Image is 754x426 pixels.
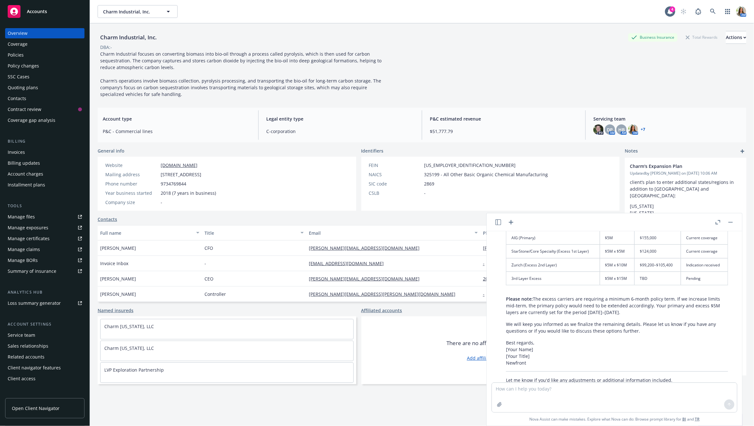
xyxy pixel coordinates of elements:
div: Company size [105,199,158,206]
td: $5M x $5M [600,245,635,258]
a: add [739,147,746,155]
span: DP [607,126,613,133]
td: TBD [635,272,681,285]
span: C-corporation [266,128,414,135]
span: General info [98,147,124,154]
div: Coverage gap analysis [8,115,55,125]
a: Sales relationships [5,341,84,351]
span: Please note: [506,296,533,302]
span: Legal entity type [266,115,414,122]
div: Website [105,162,158,169]
span: [US_EMPLOYER_IDENTIFICATION_NUMBER] [424,162,516,169]
div: Phone number [105,180,158,187]
a: Charm [US_STATE], LLC [104,345,154,351]
div: Sales relationships [8,341,48,351]
div: Quoting plans [8,83,38,93]
img: photo [628,124,638,135]
span: Updated by [PERSON_NAME] on [DATE] 10:06 AM [630,170,741,176]
div: DBA: - [100,44,112,51]
span: - [161,199,162,206]
button: Phone number [480,225,564,241]
div: CSLB [369,190,422,196]
a: Switch app [721,5,734,18]
a: Summary of insurance [5,266,84,276]
div: Client navigator features [8,363,61,373]
div: Account charges [8,169,43,179]
div: NAICS [369,171,422,178]
a: Service team [5,330,84,340]
button: Full name [98,225,202,241]
div: Invoices [8,147,25,157]
span: Charm Industrial focuses on converting biomass into bio-oil through a process called pyrolysis, w... [100,51,383,97]
span: 9734769844 [161,180,186,187]
button: Actions [726,31,746,44]
a: - [483,260,490,266]
a: [DOMAIN_NAME] [161,162,197,168]
a: SSC Cases [5,72,84,82]
div: Contacts [8,93,26,104]
a: [PERSON_NAME][EMAIL_ADDRESS][DOMAIN_NAME] [309,276,425,282]
span: Charm Industrial, Inc. [103,8,158,15]
a: Manage claims [5,244,84,255]
a: Manage exposures [5,223,84,233]
a: Contract review [5,104,84,114]
img: photo [736,6,746,17]
a: Named insureds [98,307,133,314]
div: Account settings [5,321,84,327]
p: Best regards, [Your Name] [Your Title] Newfront [506,339,728,366]
span: P&C estimated revenue [430,115,578,122]
div: Full name [100,230,192,236]
a: Contacts [98,216,117,223]
div: Related accounts [8,352,44,362]
a: Charm [US_STATE], LLC [104,323,154,329]
p: [US_STATE] [US_STATE] [US_STATE] [GEOGRAPHIC_DATA], [GEOGRAPHIC_DATA] [GEOGRAPHIC_DATA], [GEOGRAP... [630,203,741,243]
td: Current coverage [681,231,728,245]
a: Accounts [5,3,84,20]
div: Analytics hub [5,289,84,296]
span: Charm's Expansion Plan [630,163,725,170]
div: Manage certificates [8,233,50,244]
span: Account type [103,115,251,122]
div: Installment plans [8,180,45,190]
span: P&C - Commercial lines [103,128,251,135]
a: [EMAIL_ADDRESS][DOMAIN_NAME] [309,260,389,266]
p: We will keep you informed as we finalize the remaining details. Please let us know if you have an... [506,321,728,334]
div: FEIN [369,162,422,169]
div: Email [309,230,471,236]
p: Let me know if you'd like any adjustments or additional information included. [506,377,728,383]
span: - [205,260,206,267]
div: Manage files [8,212,35,222]
div: Overview [8,28,28,38]
a: Manage files [5,212,84,222]
div: SIC code [369,180,422,187]
a: Coverage gap analysis [5,115,84,125]
td: 3rd Layer Excess [506,272,600,285]
span: Invoice Inbox [100,260,128,267]
span: There are no affiliated accounts yet [446,339,534,347]
a: Invoices [5,147,84,157]
div: Mailing address [105,171,158,178]
div: 4 [670,6,675,12]
span: Controller [205,291,226,297]
a: [PHONE_NUMBER] [483,245,528,251]
span: - [424,190,426,196]
a: Add affiliated account [467,355,514,361]
div: Manage claims [8,244,40,255]
span: CEO [205,275,213,282]
span: HB [618,126,625,133]
a: TR [695,416,700,422]
td: Indication received [681,258,728,272]
span: [STREET_ADDRESS] [161,171,201,178]
a: Affiliated accounts [361,307,402,314]
a: Account charges [5,169,84,179]
a: Manage BORs [5,255,84,265]
td: $5M [600,231,635,245]
span: CFO [205,245,213,251]
div: Charm's Expansion PlanUpdatedby [PERSON_NAME] on [DATE] 10:06 AMclient’s plan to enter additional... [625,158,746,248]
a: Manage certificates [5,233,84,244]
a: BI [682,416,686,422]
td: AIG (Primary) [506,231,600,245]
div: Billing updates [8,158,40,168]
div: Manage exposures [8,223,48,233]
